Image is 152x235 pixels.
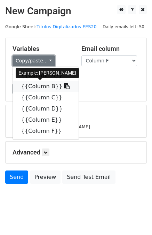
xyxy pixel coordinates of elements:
h5: Email column [81,45,140,53]
a: {{Column F}} [13,126,79,137]
div: Example: [PERSON_NAME] [16,68,79,78]
a: Preview [30,170,61,184]
small: Google Sheet: [5,24,97,29]
a: Send Test Email [62,170,115,184]
a: {{Column D}} [13,103,79,114]
a: Copy/paste... [13,55,55,66]
span: Daily emails left: 50 [100,23,147,31]
a: Send [5,170,28,184]
a: Daily emails left: 50 [100,24,147,29]
h5: Advanced [13,149,139,156]
a: {{Column A}} [13,70,79,81]
h2: New Campaign [5,5,147,17]
a: {{Column C}} [13,92,79,103]
a: Titulos Digitalizados EES20 [37,24,96,29]
iframe: Chat Widget [117,202,152,235]
div: Widget de chat [117,202,152,235]
h5: Variables [13,45,71,53]
a: {{Column B}} [13,81,79,92]
small: [EMAIL_ADDRESS][DOMAIN_NAME] [13,124,90,129]
a: {{Column E}} [13,114,79,126]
